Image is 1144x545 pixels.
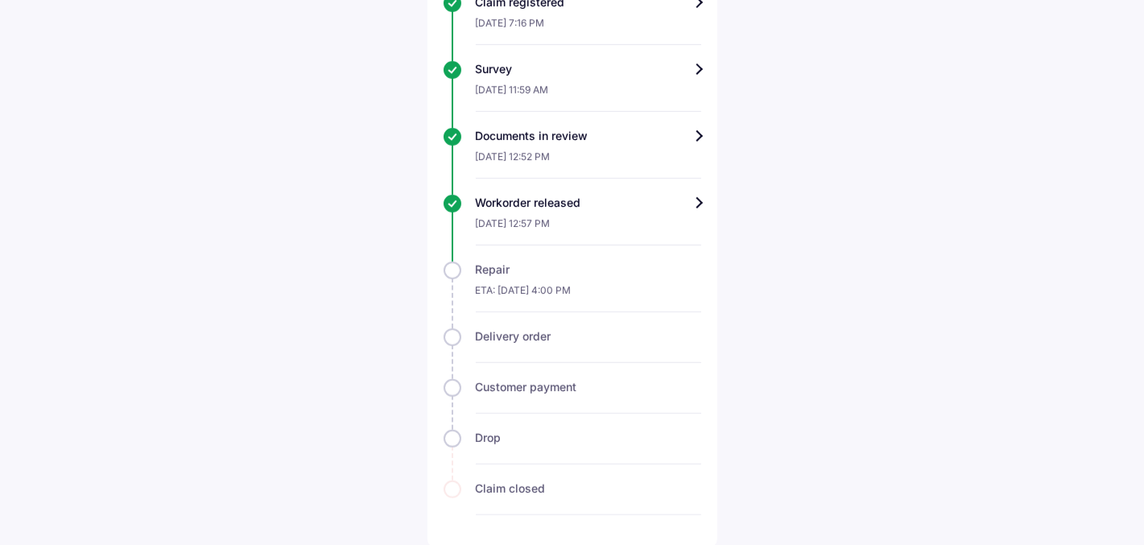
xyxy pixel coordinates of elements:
[476,61,701,77] div: Survey
[476,128,701,144] div: Documents in review
[476,481,701,497] div: Claim closed
[476,211,701,246] div: [DATE] 12:57 PM
[476,430,701,446] div: Drop
[476,262,701,278] div: Repair
[476,379,701,395] div: Customer payment
[476,195,701,211] div: Workorder released
[476,10,701,45] div: [DATE] 7:16 PM
[476,278,701,312] div: ETA: [DATE] 4:00 PM
[476,144,701,179] div: [DATE] 12:52 PM
[476,328,701,345] div: Delivery order
[476,77,701,112] div: [DATE] 11:59 AM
